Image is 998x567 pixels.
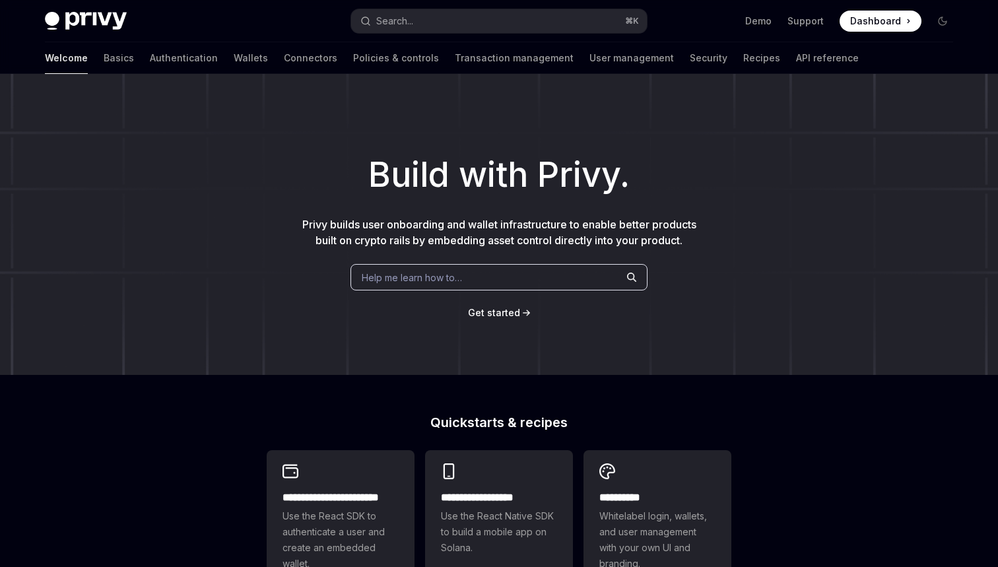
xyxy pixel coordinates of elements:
[840,11,921,32] a: Dashboard
[455,42,574,74] a: Transaction management
[468,306,520,319] a: Get started
[353,42,439,74] a: Policies & controls
[796,42,859,74] a: API reference
[234,42,268,74] a: Wallets
[932,11,953,32] button: Toggle dark mode
[625,16,639,26] span: ⌘ K
[690,42,727,74] a: Security
[589,42,674,74] a: User management
[362,271,462,284] span: Help me learn how to…
[267,416,731,429] h2: Quickstarts & recipes
[376,13,413,29] div: Search...
[745,15,772,28] a: Demo
[351,9,647,33] button: Search...⌘K
[302,218,696,247] span: Privy builds user onboarding and wallet infrastructure to enable better products built on crypto ...
[45,12,127,30] img: dark logo
[284,42,337,74] a: Connectors
[743,42,780,74] a: Recipes
[468,307,520,318] span: Get started
[850,15,901,28] span: Dashboard
[21,149,977,201] h1: Build with Privy.
[787,15,824,28] a: Support
[45,42,88,74] a: Welcome
[150,42,218,74] a: Authentication
[441,508,557,556] span: Use the React Native SDK to build a mobile app on Solana.
[104,42,134,74] a: Basics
